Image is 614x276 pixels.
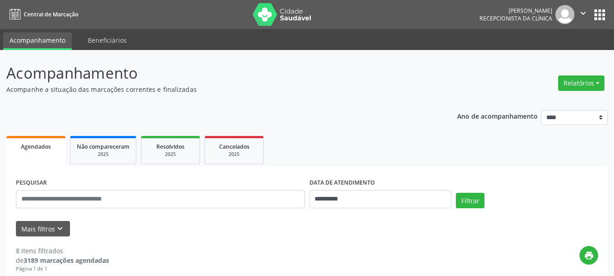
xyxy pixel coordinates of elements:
label: DATA DE ATENDIMENTO [309,176,375,190]
i: print [584,251,594,261]
span: Agendados [21,143,51,151]
p: Acompanhe a situação das marcações correntes e finalizadas [6,85,427,94]
button: apps [592,7,608,23]
div: 2025 [148,151,193,158]
button: Filtrar [456,193,484,208]
span: Não compareceram [77,143,130,151]
div: Página 1 de 1 [16,265,109,273]
i: keyboard_arrow_down [55,224,65,234]
div: de [16,256,109,265]
div: 8 itens filtrados [16,246,109,256]
span: Recepcionista da clínica [479,15,552,22]
span: Central de Marcação [24,10,78,18]
label: PESQUISAR [16,176,47,190]
button:  [574,5,592,24]
button: Mais filtroskeyboard_arrow_down [16,221,70,237]
div: [PERSON_NAME] [479,7,552,15]
img: img [555,5,574,24]
button: print [579,246,598,265]
p: Acompanhamento [6,62,427,85]
a: Beneficiários [81,32,133,48]
a: Acompanhamento [3,32,72,50]
span: Resolvidos [156,143,185,151]
div: 2025 [77,151,130,158]
strong: 3189 marcações agendadas [24,256,109,265]
button: Relatórios [558,75,604,91]
div: 2025 [211,151,257,158]
a: Central de Marcação [6,7,78,22]
span: Cancelados [219,143,250,151]
i:  [578,8,588,18]
p: Ano de acompanhamento [457,110,538,121]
